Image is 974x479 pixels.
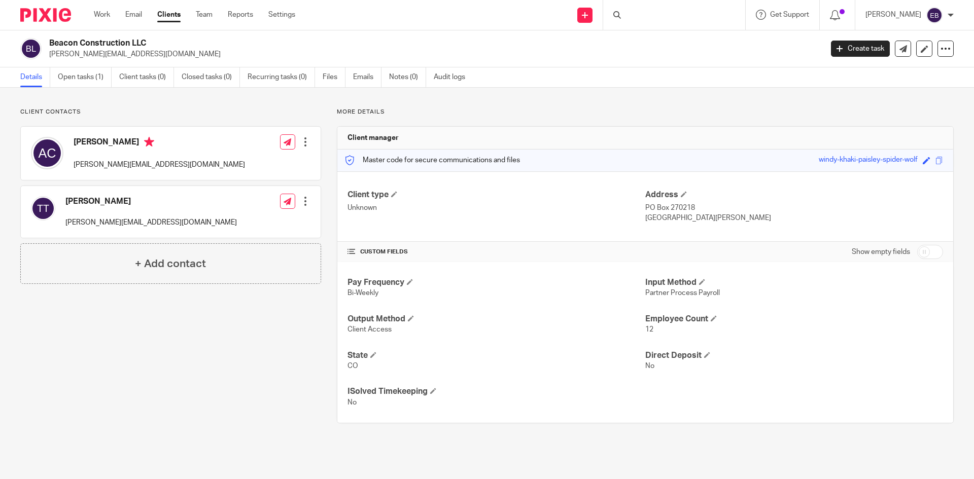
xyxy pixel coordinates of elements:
i: Primary [144,137,154,147]
img: svg%3E [31,196,55,220]
h4: [PERSON_NAME] [74,137,245,150]
h4: Pay Frequency [347,277,645,288]
p: [PERSON_NAME] [865,10,921,20]
span: Partner Process Payroll [645,289,720,297]
span: 12 [645,326,653,333]
span: Edit Employee Count [711,315,717,321]
h4: [PERSON_NAME] [65,196,237,207]
span: Client Access [347,326,392,333]
span: No [347,399,357,406]
a: Details [20,67,50,87]
h4: Client type [347,190,645,200]
span: Edit code [923,157,930,164]
h4: + Add contact [135,256,206,272]
a: Work [94,10,110,20]
div: windy-khaki-paisley-spider-wolf [819,155,918,166]
span: Copy to clipboard [935,157,943,164]
p: [PERSON_NAME][EMAIL_ADDRESS][DOMAIN_NAME] [65,217,237,228]
span: Change Client type [391,191,397,197]
a: Team [196,10,213,20]
h3: Client manager [347,133,399,143]
label: Show empty fields [852,247,910,257]
span: No [645,362,654,370]
a: Emails [353,67,381,87]
span: Edit Pay Frequency [407,279,413,285]
span: Edit State [370,352,376,358]
p: Master code for secure communications and files [345,155,520,165]
img: svg%3E [926,7,943,23]
span: CO [347,362,358,370]
h4: CUSTOM FIELDS [347,248,645,256]
p: More details [337,108,954,116]
a: Notes (0) [389,67,426,87]
a: Audit logs [434,67,473,87]
span: Edit Input Method [699,279,705,285]
a: Open tasks (1) [58,67,112,87]
p: PO Box 270218 [645,203,943,213]
p: [PERSON_NAME][EMAIL_ADDRESS][DOMAIN_NAME] [74,160,245,170]
h4: Employee Count [645,314,943,324]
span: Edit ISolved Timekeeping [430,388,436,394]
h4: ISolved Timekeeping [347,386,645,397]
span: Edit Output Method [408,315,414,321]
a: Closed tasks (0) [182,67,240,87]
span: Edit Direct Deposit [704,352,710,358]
p: [PERSON_NAME][EMAIL_ADDRESS][DOMAIN_NAME] [49,49,816,59]
h4: State [347,350,645,361]
a: Recurring tasks (0) [248,67,315,87]
p: [GEOGRAPHIC_DATA][PERSON_NAME] [645,213,943,223]
span: Edit Address [681,191,687,197]
span: Bi-Weekly [347,289,378,297]
img: Pixie [20,8,71,22]
a: Client tasks (0) [119,67,174,87]
a: Send new email [895,41,911,57]
p: Unknown [347,203,645,213]
span: Get Support [770,11,809,18]
a: Edit client [916,41,932,57]
img: svg%3E [20,38,42,59]
a: Email [125,10,142,20]
img: svg%3E [31,137,63,169]
a: Files [323,67,345,87]
h4: Direct Deposit [645,350,943,361]
p: Client contacts [20,108,321,116]
h4: Input Method [645,277,943,288]
a: Settings [268,10,295,20]
h2: Beacon Construction LLC [49,38,663,49]
a: Reports [228,10,253,20]
a: Create task [831,41,890,57]
h4: Address [645,190,943,200]
h4: Output Method [347,314,645,324]
a: Clients [157,10,181,20]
